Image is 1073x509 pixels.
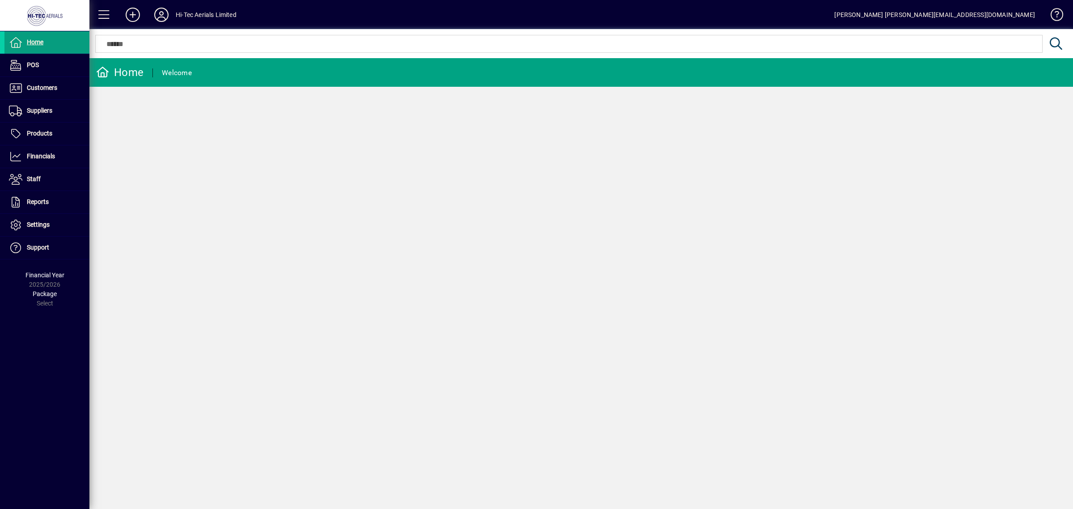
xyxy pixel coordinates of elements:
[1044,2,1062,31] a: Knowledge Base
[27,198,49,205] span: Reports
[27,244,49,251] span: Support
[4,123,89,145] a: Products
[118,7,147,23] button: Add
[27,61,39,68] span: POS
[176,8,237,22] div: Hi-Tec Aerials Limited
[4,168,89,191] a: Staff
[96,65,144,80] div: Home
[4,191,89,213] a: Reports
[4,54,89,76] a: POS
[4,77,89,99] a: Customers
[834,8,1035,22] div: [PERSON_NAME] [PERSON_NAME][EMAIL_ADDRESS][DOMAIN_NAME]
[162,66,192,80] div: Welcome
[27,130,52,137] span: Products
[27,221,50,228] span: Settings
[27,38,43,46] span: Home
[4,100,89,122] a: Suppliers
[27,175,41,182] span: Staff
[4,237,89,259] a: Support
[147,7,176,23] button: Profile
[4,145,89,168] a: Financials
[27,153,55,160] span: Financials
[27,107,52,114] span: Suppliers
[4,214,89,236] a: Settings
[33,290,57,297] span: Package
[27,84,57,91] span: Customers
[25,271,64,279] span: Financial Year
